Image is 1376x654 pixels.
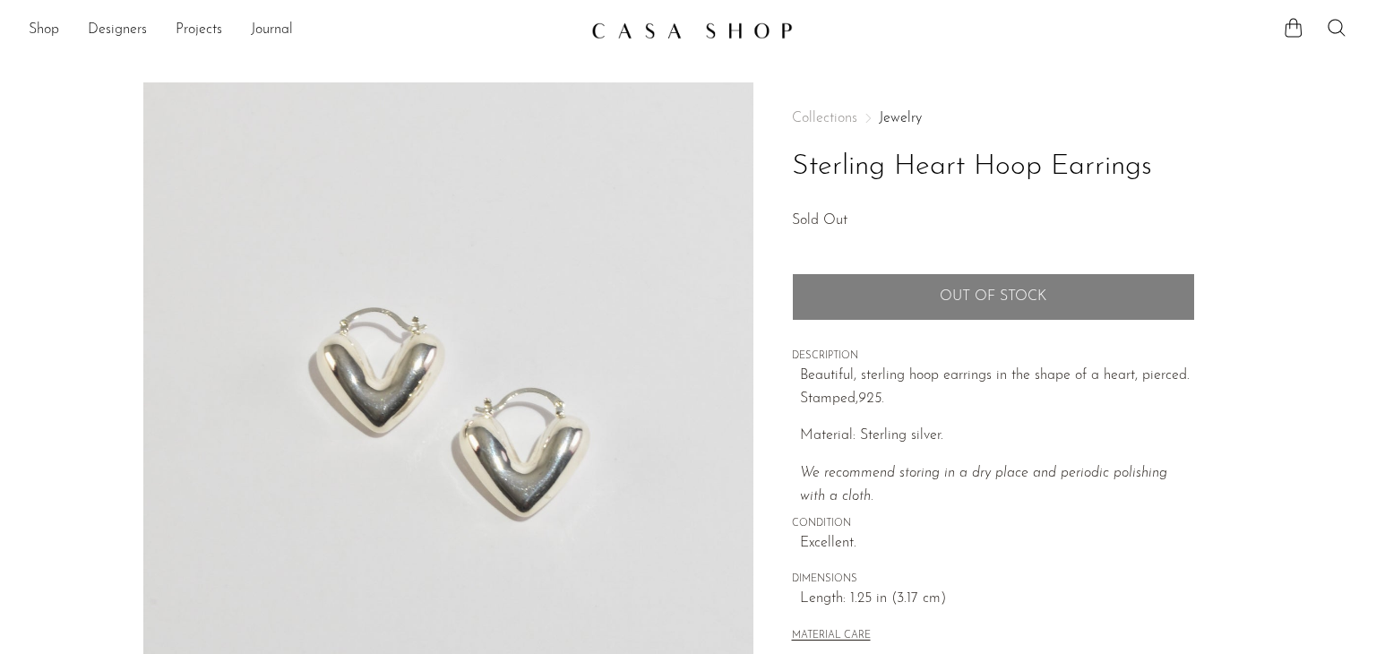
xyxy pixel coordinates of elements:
h1: Sterling Heart Hoop Earrings [792,144,1195,190]
a: Projects [176,19,222,42]
span: Collections [792,111,857,125]
a: Designers [88,19,147,42]
span: DIMENSIONS [792,572,1195,588]
nav: Desktop navigation [29,15,577,46]
nav: Breadcrumbs [792,111,1195,125]
ul: NEW HEADER MENU [29,15,577,46]
i: We recommend storing in a dry place and periodic polishing with a cloth. [800,466,1167,503]
span: Sold Out [792,213,847,228]
button: MATERIAL CARE [792,630,871,643]
a: Journal [251,19,293,42]
span: Out of stock [940,288,1046,305]
p: Material: Sterling silver. [800,425,1195,448]
span: DESCRIPTION [792,349,1195,365]
a: Shop [29,19,59,42]
em: 925. [858,392,884,406]
span: CONDITION [792,516,1195,532]
button: Add to cart [792,273,1195,320]
span: Length: 1.25 in (3.17 cm) [800,588,1195,611]
p: Beautiful, sterling hoop earrings in the shape of a heart, pierced. Stamped, [800,365,1195,410]
a: Jewelry [879,111,922,125]
span: Excellent. [800,532,1195,555]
